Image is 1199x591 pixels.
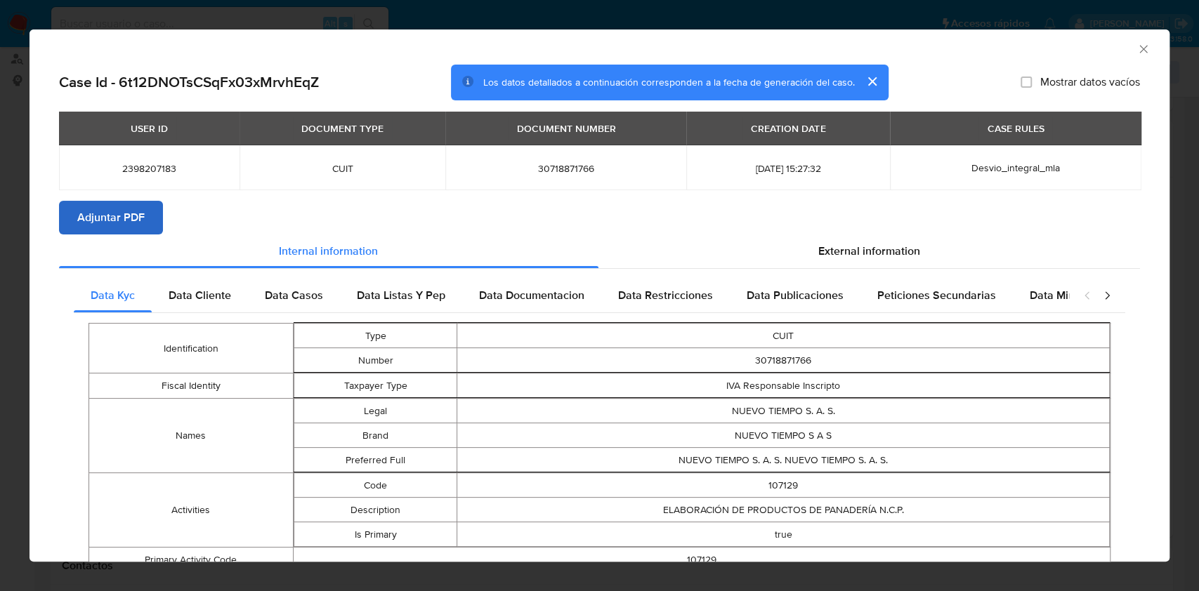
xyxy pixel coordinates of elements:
td: Activities [89,473,294,547]
span: Data Cliente [169,287,231,303]
td: NUEVO TIEMPO S. A. S. NUEVO TIEMPO S. A. S. [457,448,1110,472]
td: Is Primary [294,522,457,547]
span: Data Documentacion [479,287,584,303]
span: Data Publicaciones [747,287,844,303]
td: Taxpayer Type [294,373,457,398]
span: External information [818,243,920,259]
div: CASE RULES [978,117,1052,140]
span: Los datos detallados a continuación corresponden a la fecha de generación del caso. [483,75,855,89]
td: Identification [89,324,294,373]
div: USER ID [122,117,176,140]
span: [DATE] 15:27:32 [703,162,873,175]
span: Data Kyc [91,287,135,303]
td: NUEVO TIEMPO S A S [457,423,1110,448]
span: CUIT [256,162,429,175]
span: Mostrar datos vacíos [1040,75,1140,89]
span: Data Restricciones [618,287,713,303]
div: closure-recommendation-modal [30,29,1169,562]
td: Legal [294,399,457,423]
td: ELABORACIÓN DE PRODUCTOS DE PANADERÍA N.C.P. [457,498,1110,522]
td: IVA Responsable Inscripto [457,373,1110,398]
input: Mostrar datos vacíos [1021,77,1032,88]
button: Adjuntar PDF [59,201,163,234]
td: 107129 [293,547,1110,572]
div: CREATION DATE [742,117,834,140]
td: Type [294,324,457,348]
td: NUEVO TIEMPO S. A. S. [457,399,1110,423]
span: Peticiones Secundarias [877,287,996,303]
button: cerrar [855,65,889,98]
span: Desvio_integral_mla [971,161,1060,175]
div: DOCUMENT TYPE [293,117,392,140]
td: 30718871766 [457,348,1110,373]
div: Detailed info [59,234,1140,268]
td: Preferred Full [294,448,457,472]
button: Cerrar ventana [1136,42,1149,55]
span: Adjuntar PDF [77,202,145,233]
td: Code [294,473,457,498]
td: Number [294,348,457,373]
span: 2398207183 [76,162,223,175]
span: Data Casos [265,287,323,303]
td: Description [294,498,457,522]
td: Fiscal Identity [89,373,294,399]
div: Detailed internal info [74,279,1069,312]
td: 107129 [457,473,1110,498]
td: true [457,522,1110,547]
h2: Case Id - 6t12DNOTsCSqFx03xMrvhEqZ [59,73,319,91]
span: Data Listas Y Pep [357,287,445,303]
span: Internal information [279,243,378,259]
td: CUIT [457,324,1110,348]
td: Primary Activity Code [89,547,294,572]
span: 30718871766 [462,162,669,175]
span: Data Minoridad [1030,287,1107,303]
td: Names [89,399,294,473]
div: DOCUMENT NUMBER [508,117,624,140]
td: Brand [294,423,457,448]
